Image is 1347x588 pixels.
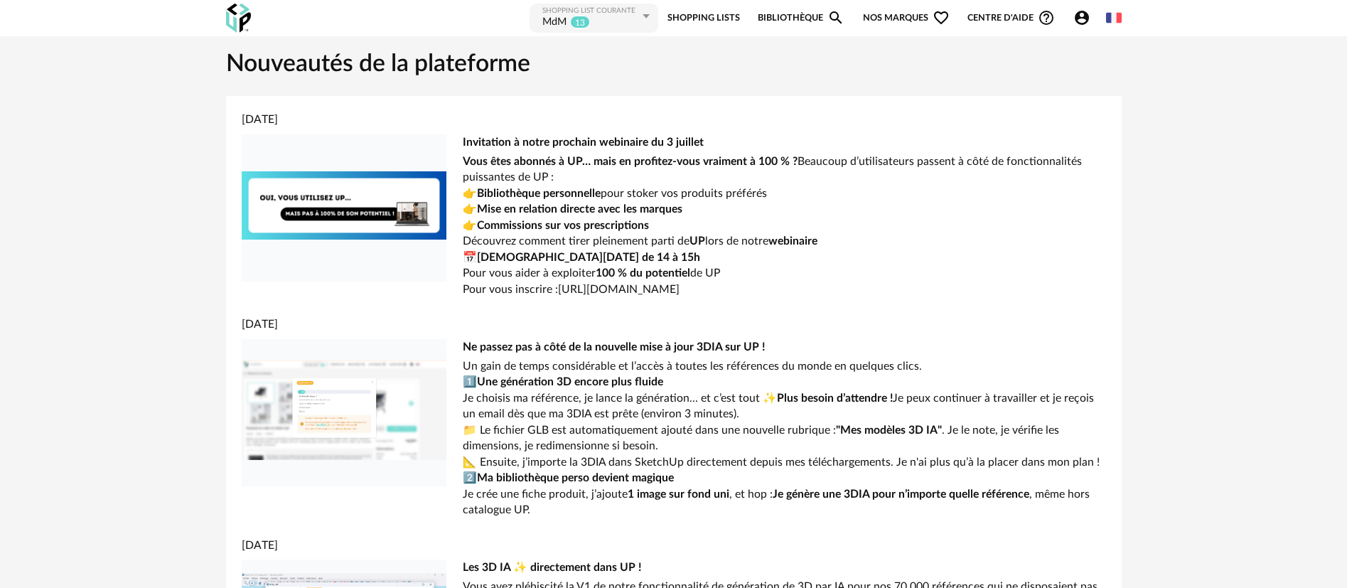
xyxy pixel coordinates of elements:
[463,134,1106,151] div: Invitation à notre prochain webinaire du 3 juillet
[463,218,1106,234] p: 👉
[1038,9,1055,26] span: Help Circle Outline icon
[933,9,950,26] span: Heart Outline icon
[463,390,1106,422] p: Je choisis ma référence, je lance la génération… et c’est tout ✨ Je peux continuer à travailler e...
[242,316,1105,333] div: [DATE]
[463,422,1106,454] p: 📁 Le fichier GLB est automatiquement ajouté dans une nouvelle rubrique : . Je le note, je vérifie...
[667,2,740,34] a: Shopping Lists
[768,235,817,247] strong: webinaire
[463,454,1106,471] p: 📐 Ensuite, j’importe la 3DIA dans SketchUp directement depuis mes téléchargements. Je n'ai plus q...
[477,252,700,263] strong: [DEMOGRAPHIC_DATA][DATE] de 14 à 15h
[463,265,1106,282] p: Pour vous aider à exploiter de UP
[463,154,1106,186] p: Beaucoup d’utilisateurs passent à côté de fonctionnalités puissantes de UP :
[463,374,1106,390] p: 1️⃣
[1073,9,1097,26] span: Account Circle icon
[477,188,601,199] strong: Bibliothèque personnelle
[967,9,1055,26] span: Centre d'aideHelp Circle Outline icon
[226,4,251,33] img: OXP
[463,201,1106,218] p: 👉
[777,392,893,404] strong: Plus besoin d’attendre !
[477,203,682,215] strong: Mise en relation directe avec les marques
[836,424,942,436] strong: "Mes modèles 3D IA"
[463,156,798,167] strong: Vous êtes abonnés à UP… mais en profitez-vous vraiment à 100 % ?
[463,186,1106,202] p: 👉 pour stoker vos produits préférés
[628,488,729,500] strong: 1 image sur fond uni
[1073,9,1090,26] span: Account Circle icon
[463,358,1106,375] p: Un gain de temps considérable et l’accès à toutes les références du monde en quelques clics.
[863,2,950,34] span: Nos marques
[242,112,1105,128] div: [DATE]
[773,488,1029,500] strong: Je génère une 3DIA pour n’importe quelle référence
[242,538,1105,554] div: [DATE]
[558,284,680,295] a: [URL][DOMAIN_NAME]
[477,220,649,231] strong: Commissions sur vos prescriptions
[827,9,844,26] span: Magnify icon
[463,339,1106,356] div: Ne passez pas à côté de la nouvelle mise à jour 3DIA sur UP !
[689,235,705,247] strong: UP
[570,16,590,28] sup: 13
[542,6,639,16] div: Shopping List courante
[463,560,1106,576] div: Les 3D IA ✨ directement dans UP !
[542,16,567,30] div: MdM
[596,267,690,279] strong: 100 % du potentiel
[463,486,1106,518] p: Je crée une fiche produit, j’ajoute , et hop : , même hors catalogue UP.
[226,49,1122,80] h1: Nouveautés de la plateforme
[477,376,663,387] strong: Une génération 3D encore plus fluide
[463,233,1106,250] p: Découvrez comment tirer pleinement parti de lors de notre
[463,470,1106,486] p: 2️⃣
[463,250,1106,266] p: 📅
[1106,10,1122,26] img: fr
[477,472,674,483] strong: Ma bibliothèque perso devient magique
[758,2,844,34] a: BibliothèqueMagnify icon
[463,282,1106,298] p: Pour vous inscrire :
